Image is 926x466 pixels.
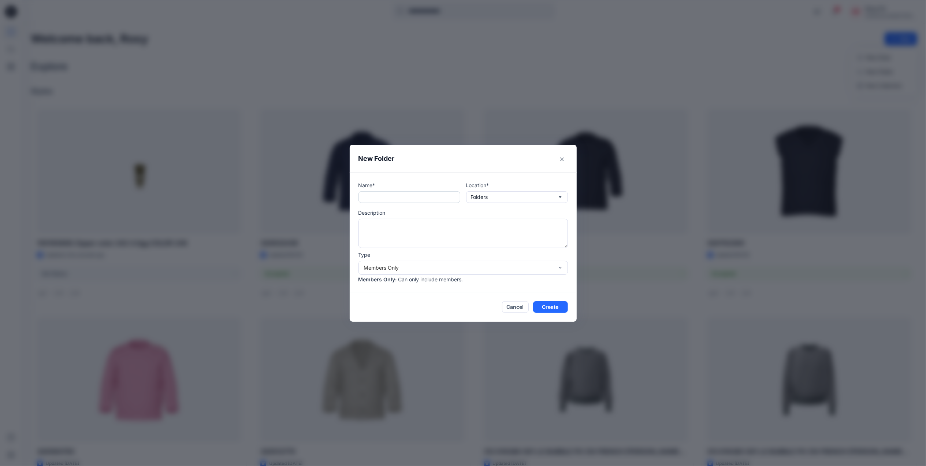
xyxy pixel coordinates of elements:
[358,275,397,283] p: Members Only :
[350,145,577,172] header: New Folder
[533,301,568,313] button: Create
[471,193,488,201] p: Folders
[502,301,529,313] button: Cancel
[398,275,463,283] p: Can only include members.
[364,264,554,271] div: Members Only
[466,191,568,203] button: Folders
[358,251,568,259] p: Type
[358,181,460,189] p: Name*
[466,181,568,189] p: Location*
[358,209,568,217] p: Description
[556,154,568,165] button: Close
